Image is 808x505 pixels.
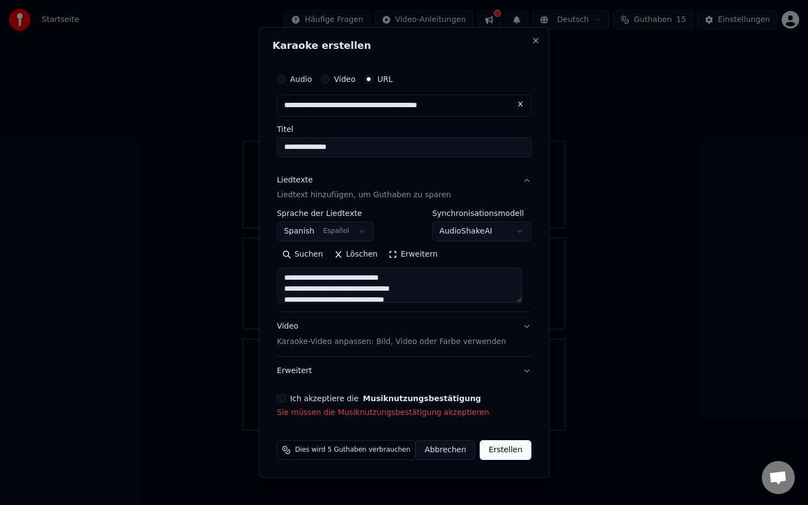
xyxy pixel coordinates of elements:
[277,190,451,201] p: Liedtext hinzufügen, um Guthaben zu sparen
[295,446,411,454] span: Dies wird 5 Guthaben verbrauchen
[277,313,532,357] button: VideoKaraoke-Video anpassen: Bild, Video oder Farbe verwenden
[277,337,506,348] p: Karaoke-Video anpassen: Bild, Video oder Farbe verwenden
[277,246,329,264] button: Suchen
[432,210,531,218] label: Synchronisationsmodell
[334,75,355,83] label: Video
[329,246,383,264] button: Löschen
[383,246,443,264] button: Erweitern
[277,321,506,348] div: Video
[378,75,393,83] label: URL
[277,166,532,210] button: LiedtexteLiedtext hinzufügen, um Guthaben zu sparen
[277,125,532,133] label: Titel
[290,75,312,83] label: Audio
[363,395,481,402] button: Ich akzeptiere die
[273,41,536,51] h2: Karaoke erstellen
[277,407,532,418] p: Sie müssen die Musiknutzungsbestätigung akzeptieren
[480,440,531,460] button: Erstellen
[277,210,374,218] label: Sprache der Liedtexte
[277,175,313,186] div: Liedtexte
[277,357,532,385] button: Erweitert
[416,440,475,460] button: Abbrechen
[277,210,532,312] div: LiedtexteLiedtext hinzufügen, um Guthaben zu sparen
[290,395,481,402] label: Ich akzeptiere die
